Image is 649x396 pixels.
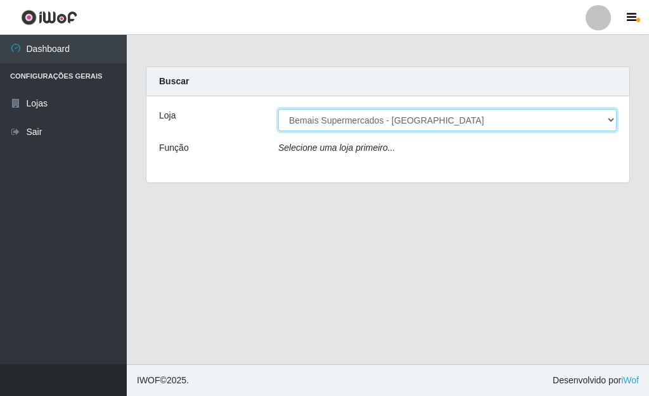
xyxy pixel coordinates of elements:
label: Função [159,141,189,155]
span: Desenvolvido por [553,374,639,387]
i: Selecione uma loja primeiro... [278,143,395,153]
span: IWOF [137,375,160,385]
a: iWof [621,375,639,385]
span: © 2025 . [137,374,189,387]
strong: Buscar [159,76,189,86]
img: CoreUI Logo [21,10,77,25]
label: Loja [159,109,176,122]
